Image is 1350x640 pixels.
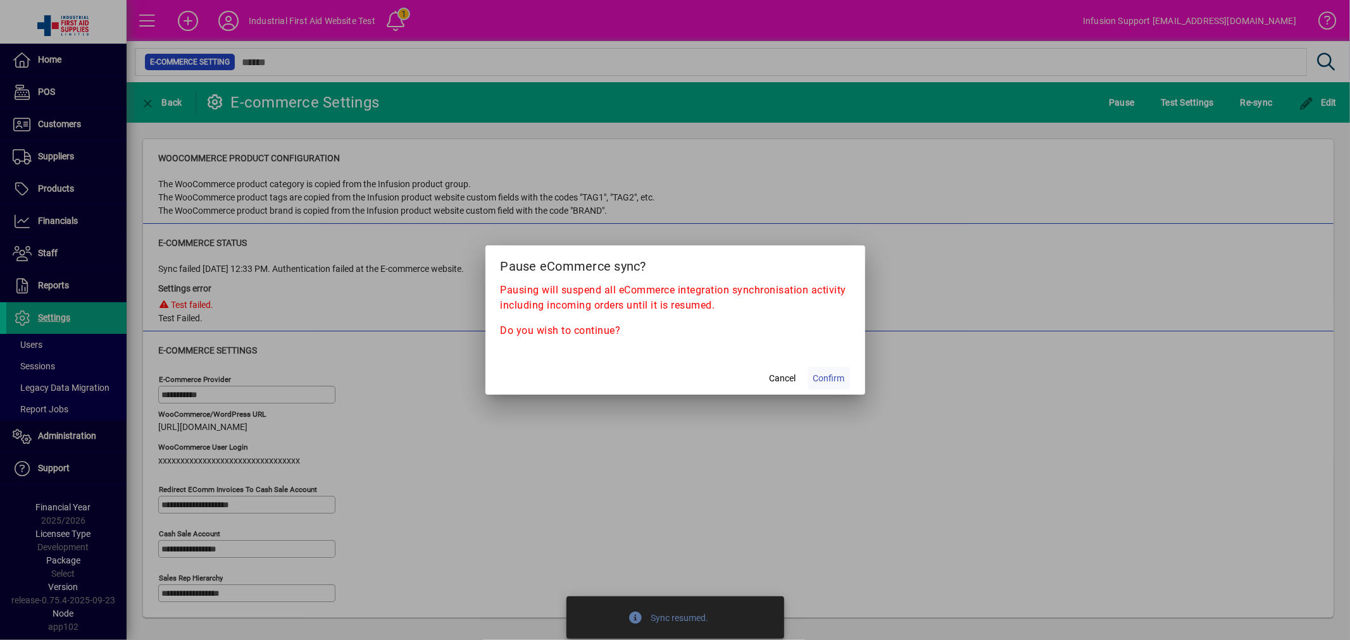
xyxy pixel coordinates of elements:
h2: Pause eCommerce sync? [485,245,865,282]
p: Pausing will suspend all eCommerce integration synchronisation activity including incoming orders... [501,283,850,313]
span: Cancel [770,372,796,385]
span: Confirm [813,372,845,385]
button: Confirm [808,367,850,390]
button: Cancel [763,367,803,390]
p: Do you wish to continue? [501,323,850,338]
